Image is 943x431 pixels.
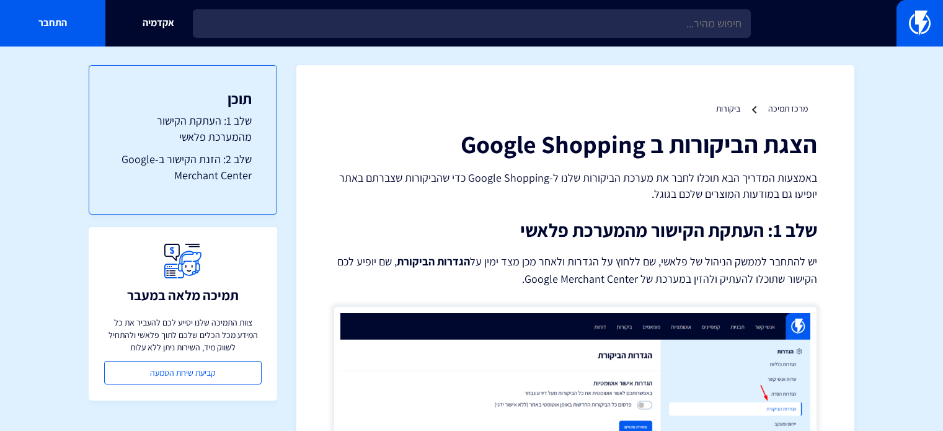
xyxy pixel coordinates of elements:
[334,130,817,158] h1: הצגת הביקורות ב Google Shopping
[104,361,262,384] a: קביעת שיחת הטמעה
[114,113,252,144] a: שלב 1: העתקת הקישור מהמערכת פלאשי
[193,9,751,38] input: חיפוש מהיר...
[334,170,817,202] p: באמצעות המדריך הבא תוכלו לחבר את מערכת הביקורות שלנו ל-Google Shopping כדי שהביקורות שצברתם באתר ...
[334,253,817,288] p: יש להתחבר לממשק הניהול של פלאשי, שם ללחוץ על הגדרות ולאחר מכן מצד ימין על , שם יופיע לכם הקישור ש...
[127,288,239,303] h3: תמיכה מלאה במעבר
[334,220,817,241] h2: שלב 1: העתקת הקישור מהמערכת פלאשי
[397,254,470,269] strong: הגדרות הביקורת
[768,103,808,114] a: מרכז תמיכה
[104,316,262,353] p: צוות התמיכה שלנו יסייע לכם להעביר את כל המידע מכל הכלים שלכם לתוך פלאשי ולהתחיל לשווק מיד, השירות...
[716,103,740,114] a: ביקורות
[114,151,252,183] a: שלב 2: הזנת הקישור ב-Google Merchant Center
[114,91,252,107] h3: תוכן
